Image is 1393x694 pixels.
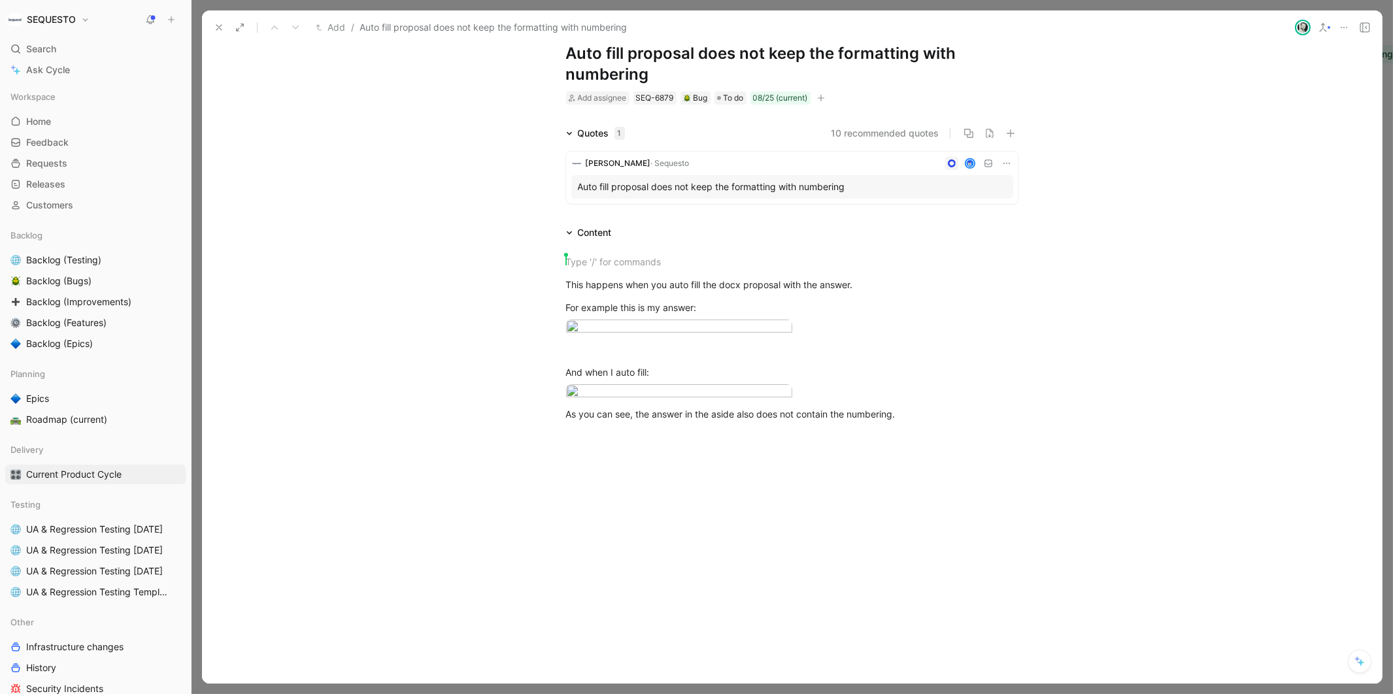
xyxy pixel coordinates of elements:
a: 🔷Backlog (Epics) [5,334,186,354]
div: Planning [5,364,186,384]
a: Requests [5,154,186,173]
span: Workspace [10,90,56,103]
span: Auto fill proposal does not keep the formatting with numbering [360,20,627,35]
div: Other [5,612,186,632]
img: 🪲 [10,276,21,286]
img: 🌐 [10,587,21,597]
span: Releases [26,178,65,191]
div: Planning🔷Epics🛣️Roadmap (current) [5,364,186,429]
div: Backlog [5,225,186,245]
img: 🌐 [10,524,21,535]
span: / [351,20,354,35]
span: Backlog (Improvements) [26,295,131,308]
img: SEQUESTO [8,13,22,26]
a: ⚙️Backlog (Features) [5,313,186,333]
span: Requests [26,157,67,170]
span: Planning [10,367,45,380]
span: Backlog (Epics) [26,337,93,350]
button: 🎛️ [8,467,24,482]
span: Search [26,41,56,57]
span: Backlog (Bugs) [26,274,92,288]
span: Backlog [10,229,42,242]
button: 🌐 [8,252,24,268]
div: Search [5,39,186,59]
span: UA & Regression Testing [DATE] [26,523,163,536]
a: 🌐UA & Regression Testing [DATE] [5,520,186,539]
img: image.png [566,384,792,402]
span: Feedback [26,136,69,149]
a: Releases [5,174,186,194]
div: Delivery🎛️Current Product Cycle [5,440,186,484]
button: 🪲 [8,273,24,289]
img: 🛣️ [10,414,21,425]
div: 08/25 (current) [753,91,808,105]
button: 10 recommended quotes [831,125,939,141]
span: Customers [26,199,73,212]
a: Ask Cycle [5,60,186,80]
button: 🔷 [8,336,24,352]
img: avatar [1296,21,1309,34]
h1: SEQUESTO [27,14,76,25]
div: To do [714,91,747,105]
a: 🌐UA & Regression Testing Template [5,582,186,602]
span: UA & Regression Testing Template [26,586,168,599]
a: 🌐UA & Regression Testing [DATE] [5,561,186,581]
button: Add [312,20,348,35]
div: Quotes [578,125,625,141]
img: 🔷 [10,393,21,404]
div: 🪲Bug [680,91,711,105]
span: Roadmap (current) [26,413,107,426]
button: 🌐 [8,563,24,579]
span: Backlog (Testing) [26,254,101,267]
button: 🔷 [8,391,24,406]
button: 🌐 [8,521,24,537]
img: avatar [965,159,974,168]
div: As you can see, the answer in the aside also does not contain the numbering. [566,407,1018,421]
span: Current Product Cycle [26,468,122,481]
div: For example this is my answer: [566,301,1018,314]
a: History [5,658,186,678]
img: 🪲 [683,94,691,102]
a: 🌐UA & Regression Testing [DATE] [5,540,186,560]
h1: Auto fill proposal does not keep the formatting with numbering [566,43,1018,85]
a: 🌐Backlog (Testing) [5,250,186,270]
div: SEQ-6879 [636,91,674,105]
span: Epics [26,392,49,405]
div: Backlog🌐Backlog (Testing)🪲Backlog (Bugs)➕Backlog (Improvements)⚙️Backlog (Features)🔷Backlog (Epics) [5,225,186,354]
span: · Sequesto [651,158,690,168]
a: Infrastructure changes [5,637,186,657]
div: Testing🌐UA & Regression Testing [DATE]🌐UA & Regression Testing [DATE]🌐UA & Regression Testing [DA... [5,495,186,602]
img: 🌐 [10,255,21,265]
div: Content [578,225,612,240]
img: ⚙️ [10,318,21,328]
span: Backlog (Features) [26,316,107,329]
div: Bug [683,91,708,105]
a: ➕Backlog (Improvements) [5,292,186,312]
div: Delivery [5,440,186,459]
div: This happens when you auto fill the docx proposal with the answer. [566,278,1018,291]
img: 🌐 [10,566,21,576]
span: To do [724,91,744,105]
button: SEQUESTOSEQUESTO [5,10,93,29]
img: 🔷 [10,339,21,349]
span: Infrastructure changes [26,640,124,653]
span: History [26,661,56,674]
div: 1 [614,127,625,140]
a: Home [5,112,186,131]
img: 🎛️ [10,469,21,480]
span: Ask Cycle [26,62,70,78]
span: Home [26,115,51,128]
button: 🌐 [8,542,24,558]
span: Add assignee [578,93,627,103]
button: 🛣️ [8,412,24,427]
a: Feedback [5,133,186,152]
button: ➕ [8,294,24,310]
button: 🌐 [8,584,24,600]
div: And when I auto fill: [566,365,1018,379]
div: Content [561,225,617,240]
img: logo [571,158,582,169]
div: Auto fill proposal does not keep the formatting with numbering [578,179,1007,195]
button: ⚙️ [8,315,24,331]
img: image.png [566,320,792,337]
span: UA & Regression Testing [DATE] [26,544,163,557]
